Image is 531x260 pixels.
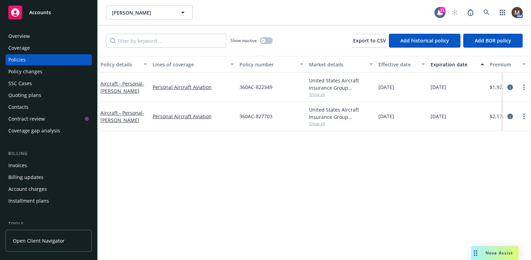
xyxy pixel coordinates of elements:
div: Policies [8,54,26,65]
span: Show all [309,121,373,127]
div: Market details [309,61,365,68]
div: Drag to move [471,246,480,260]
div: Overview [8,31,30,42]
button: Market details [306,56,376,73]
div: Policy number [239,61,296,68]
div: Effective date [378,61,417,68]
a: Installment plans [6,195,92,206]
button: Expiration date [428,56,487,73]
div: Policy details [100,61,139,68]
div: Premium [490,61,518,68]
button: Effective date [376,56,428,73]
button: Nova Assist [471,246,518,260]
a: more [520,83,528,91]
a: Policies [6,54,92,65]
a: Quoting plans [6,90,92,101]
a: circleInformation [506,83,514,91]
div: Expiration date [431,61,476,68]
span: 360AC-827703 [239,113,272,120]
div: Account charges [8,184,47,195]
a: Accounts [6,3,92,22]
span: - [PERSON_NAME] [100,109,144,123]
a: Aircraft - Personal [100,80,144,94]
button: Lines of coverage [150,56,237,73]
a: Report a Bug [464,6,477,19]
span: Add historical policy [400,37,449,44]
a: Start snowing [448,6,461,19]
a: Coverage gap analysis [6,125,92,136]
div: United States Aircraft Insurance Group ([GEOGRAPHIC_DATA]), United States Aircraft Insurance Grou... [309,106,373,121]
div: 21 [439,7,446,13]
button: Premium [487,56,529,73]
input: Filter by keyword... [106,34,226,48]
div: Coverage [8,42,30,54]
a: Personal Aircraft Aviation [153,113,234,120]
div: Tools [6,220,92,227]
a: circleInformation [506,112,514,121]
a: Search [480,6,493,19]
div: United States Aircraft Insurance Group ([GEOGRAPHIC_DATA]), United States Aircraft Insurance Grou... [309,77,373,91]
a: Contacts [6,101,92,113]
span: [DATE] [431,113,446,120]
button: [PERSON_NAME] [106,6,193,19]
a: Switch app [496,6,509,19]
span: $1,922.00 [490,83,512,91]
span: [DATE] [378,83,394,91]
span: - [PERSON_NAME] [100,80,144,94]
span: Export to CSV [353,37,386,44]
span: Open Client Navigator [13,237,65,244]
a: Billing updates [6,172,92,183]
div: Policy changes [8,66,42,77]
span: $2,174.00 [490,113,512,120]
span: Nova Assist [485,250,513,256]
span: Add BOR policy [475,37,511,44]
div: Lines of coverage [153,61,226,68]
button: Add BOR policy [463,34,523,48]
a: Personal Aircraft Aviation [153,83,234,91]
a: Coverage [6,42,92,54]
div: Billing [6,150,92,157]
a: Invoices [6,160,92,171]
span: [DATE] [431,83,446,91]
button: Export to CSV [353,34,386,48]
div: Quoting plans [8,90,41,101]
span: Show all [309,91,373,97]
a: more [520,112,528,121]
span: Accounts [29,10,51,15]
button: Policy number [237,56,306,73]
div: Contract review [8,113,45,124]
a: Aircraft - Personal [100,109,144,123]
span: [PERSON_NAME] [112,9,172,16]
div: SSC Cases [8,78,32,89]
a: Overview [6,31,92,42]
a: SSC Cases [6,78,92,89]
img: photo [512,7,523,18]
button: Policy details [98,56,150,73]
span: 360AC-822349 [239,83,272,91]
div: Billing updates [8,172,43,183]
div: Contacts [8,101,28,113]
button: Add historical policy [389,34,460,48]
div: Coverage gap analysis [8,125,60,136]
div: Installment plans [8,195,49,206]
a: Policy changes [6,66,92,77]
span: Show inactive [230,38,257,43]
a: Contract review [6,113,92,124]
div: Invoices [8,160,27,171]
a: Account charges [6,184,92,195]
span: [DATE] [378,113,394,120]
